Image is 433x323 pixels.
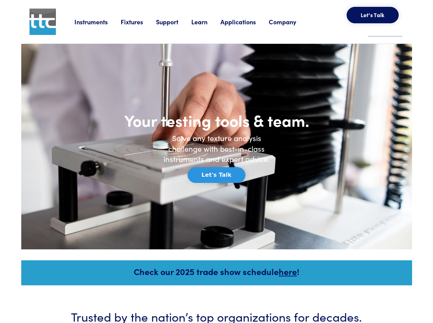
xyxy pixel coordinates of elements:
[29,9,56,35] img: ttc_logo_1x1_v1.0.png
[279,265,297,277] a: here
[158,133,275,164] h6: Solve any texture analysis challenge with best-in-class instruments and expert advice.
[269,17,309,26] a: Company
[31,265,403,277] h5: Check our 2025 trade show schedule !
[191,17,220,26] a: Learn
[74,17,121,26] a: Instruments
[347,7,399,23] button: Let's Talk
[188,167,245,183] button: Let's Talk
[220,17,269,26] a: Applications
[121,17,156,26] a: Fixtures
[100,110,333,130] h1: Your testing tools & team.
[156,17,191,26] a: Support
